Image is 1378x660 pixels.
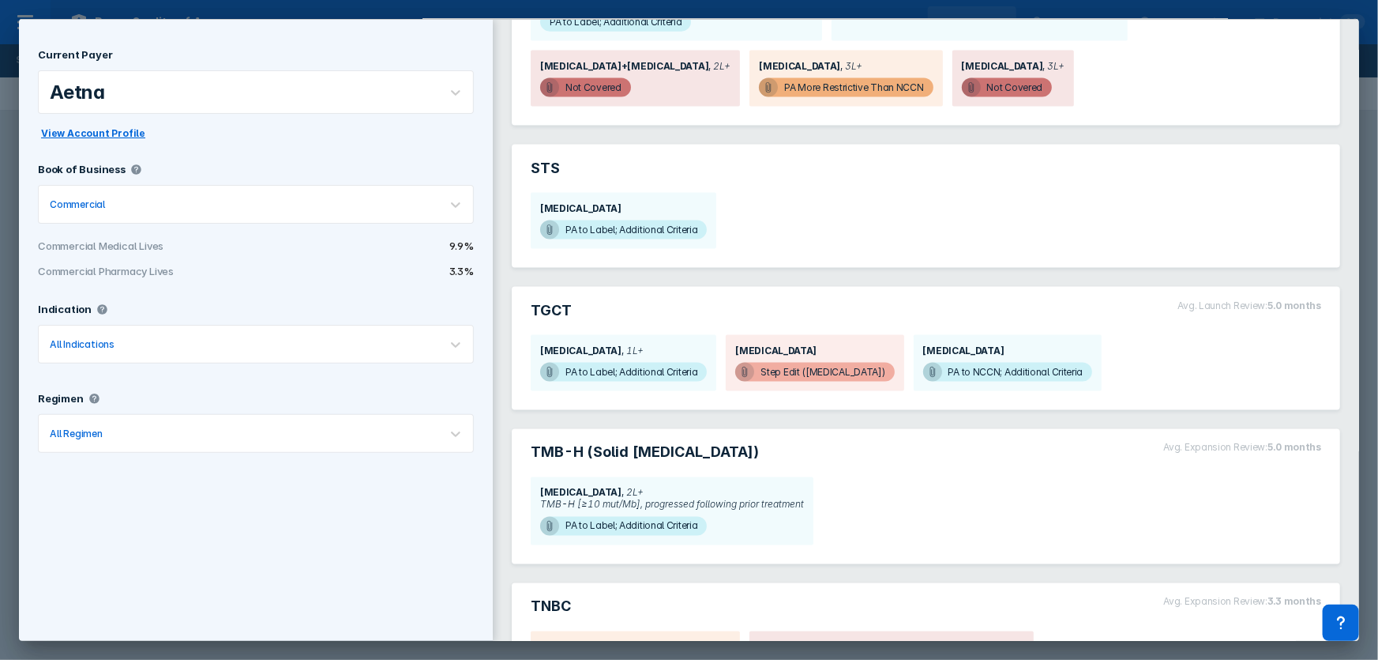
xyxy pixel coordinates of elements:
span: Step Edit ([MEDICAL_DATA]) [735,363,894,382]
span: PA to Label; Additional Criteria [540,13,691,32]
span: View Account Profile [41,126,145,141]
span: STS [531,159,560,178]
span: [MEDICAL_DATA] [540,345,621,356]
span: PA to Label; Additional Criteria [540,221,707,239]
span: [MEDICAL_DATA] [923,345,1004,356]
span: Not Covered [540,78,631,97]
button: View Account Profile [38,123,148,144]
span: Not Covered [962,78,1053,97]
span: PA More Restrictive Than NCCN [759,78,933,97]
div: Contact Support [1323,605,1359,641]
span: PA to Label; Additional Criteria [540,363,707,382]
span: 3L+ [840,60,862,72]
span: 1L+ [621,345,644,356]
span: 2L+ [621,487,644,499]
b: 5.0 months [1267,300,1321,311]
h3: Book of Business [38,163,126,175]
div: Commercial [50,198,105,210]
span: Avg. Expansion Review: [1164,442,1267,454]
span: TMB-H (Solid [MEDICAL_DATA]) [531,443,759,462]
b: 3.3 months [1267,596,1321,608]
span: PA to NCCN; Additional Criteria [923,363,1093,382]
span: [MEDICAL_DATA] [540,487,621,499]
span: [MEDICAL_DATA] [759,60,840,72]
div: All Indications [50,338,115,350]
div: 9.9% [256,239,474,252]
span: 3L+ [1042,60,1064,72]
span: [MEDICAL_DATA]+[MEDICAL_DATA] [540,60,708,72]
b: 5.0 months [1267,442,1321,454]
span: [MEDICAL_DATA] [962,60,1043,72]
div: All Regimen [50,428,103,439]
div: Aetna [50,81,105,104]
h3: Regimen [38,392,84,405]
span: [MEDICAL_DATA] [540,202,621,214]
h3: Current Payer [38,48,112,61]
div: Commercial Pharmacy Lives [38,265,256,277]
h3: Indication [38,303,92,315]
a: View Account Profile [38,124,148,140]
span: Avg. Expansion Review: [1164,596,1267,608]
div: 3.3% [256,265,474,277]
div: Commercial Medical Lives [38,239,256,252]
span: PA to Label; Additional Criteria [540,517,707,536]
span: TMB-H [≥10 mut/Mb], progressed following prior treatment [540,499,804,511]
span: 2L+ [708,60,730,72]
span: TNBC [531,598,571,617]
span: TGCT [531,301,572,320]
span: [MEDICAL_DATA] [735,345,817,356]
span: Avg. Launch Review: [1178,300,1267,311]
